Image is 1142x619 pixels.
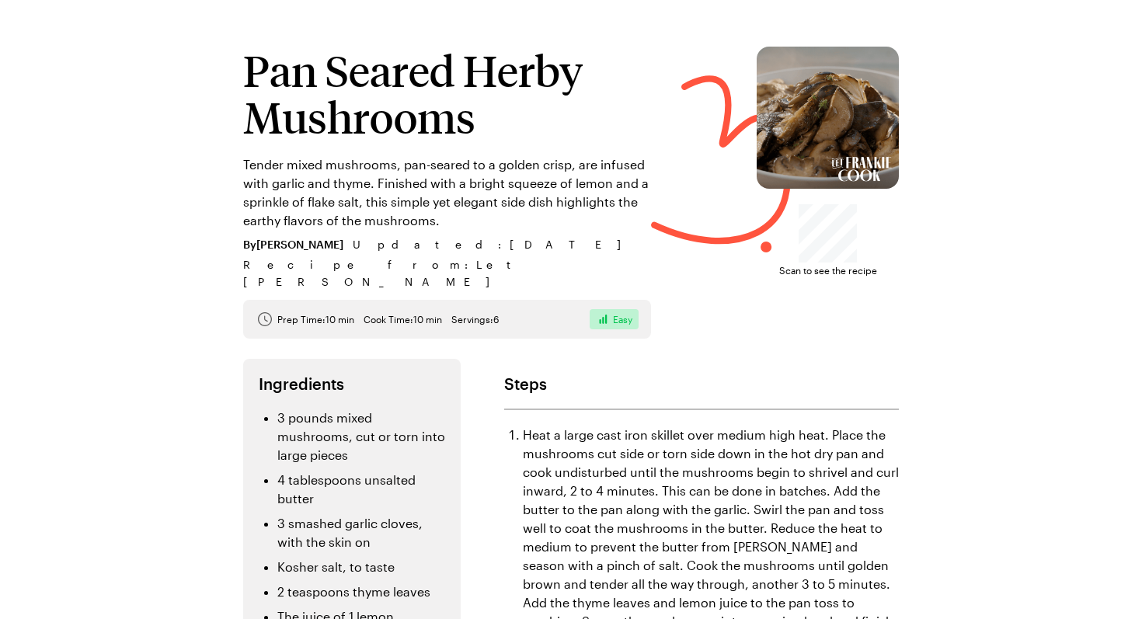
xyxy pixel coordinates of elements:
[353,236,636,253] span: Updated : [DATE]
[613,313,632,325] span: Easy
[277,558,445,576] li: Kosher salt, to taste
[243,236,343,253] span: By [PERSON_NAME]
[243,256,651,290] span: Recipe from: Let [PERSON_NAME]
[757,47,899,189] img: Pan Seared Herby Mushrooms
[243,47,651,140] h1: Pan Seared Herby Mushrooms
[277,471,445,508] li: 4 tablespoons unsalted butter
[243,155,651,230] p: Tender mixed mushrooms, pan-seared to a golden crisp, are infused with garlic and thyme. Finished...
[504,374,899,393] h2: Steps
[259,374,445,393] h2: Ingredients
[779,263,877,278] span: Scan to see the recipe
[277,313,354,325] span: Prep Time: 10 min
[277,409,445,464] li: 3 pounds mixed mushrooms, cut or torn into large pieces
[451,313,499,325] span: Servings: 6
[364,313,442,325] span: Cook Time: 10 min
[277,514,445,551] li: 3 smashed garlic cloves, with the skin on
[277,582,445,601] li: 2 teaspoons thyme leaves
